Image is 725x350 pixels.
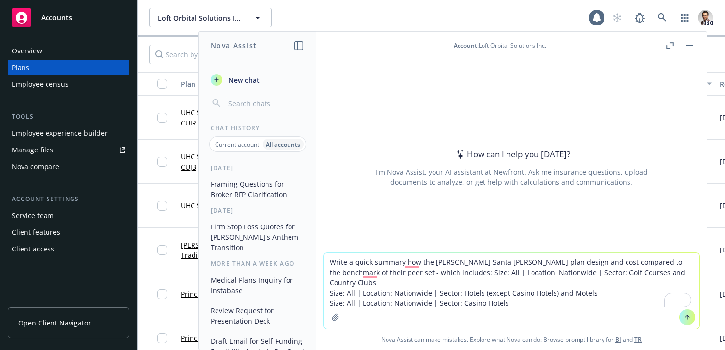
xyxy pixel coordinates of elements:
a: BI [615,335,621,344]
div: Account settings [8,194,129,204]
p: All accounts [266,140,300,149]
div: I'm Nova Assist, your AI assistant at Newfront. Ask me insurance questions, upload documents to a... [374,167,649,187]
input: Toggle Row Selected [157,113,167,123]
div: How can I help you [DATE]? [453,148,570,161]
div: Employee census [12,76,69,92]
h1: Nova Assist [211,40,257,50]
button: Medical Plans Inquiry for Instabase [207,272,308,299]
button: Loft Orbital Solutions Inc. [149,8,272,27]
a: [PERSON_NAME] HMO Traditional Plan [181,240,271,260]
a: Search [652,8,672,27]
a: Service team [8,208,129,224]
input: Select all [157,79,167,89]
img: photo [698,10,713,25]
input: Search by name [149,45,338,64]
input: Toggle Row Selected [157,289,167,299]
a: Accounts [8,4,129,31]
a: Overview [8,43,129,59]
a: Principal Vision [181,333,231,343]
p: Current account [215,140,259,149]
div: More than a week ago [199,259,316,268]
a: TR [634,335,642,344]
div: Plan name [181,79,260,89]
span: Accounts [41,14,72,22]
div: Client features [12,225,60,240]
a: Start snowing [607,8,627,27]
span: New chat [226,75,260,85]
div: Tools [8,112,129,122]
input: Toggle Row Selected [157,157,167,167]
span: Account [454,41,477,50]
div: Manage files [12,142,53,158]
div: Employee experience builder [12,125,108,141]
div: Overview [12,43,42,59]
a: UHC Select Plus $1000 PPO CUJB [181,151,271,172]
button: Framing Questions for Broker RFP Clarification [207,176,308,202]
a: UHC Select Plus $0 PPO CUIR [181,107,271,128]
input: Toggle Row Selected [157,333,167,343]
span: Open Client Navigator [18,318,91,328]
a: Report a Bug [630,8,650,27]
a: Plans [8,60,129,75]
span: Nova Assist can make mistakes. Explore what Nova can do: Browse prompt library for and [320,329,703,350]
a: Employee experience builder [8,125,129,141]
input: Toggle Row Selected [157,245,167,255]
div: Nova compare [12,159,59,175]
a: Nova compare [8,159,129,175]
button: Review Request for Presentation Deck [207,302,308,329]
a: Principal Dental PPO [181,289,248,299]
div: [DATE] [199,206,316,215]
a: Client access [8,241,129,257]
span: Loft Orbital Solutions Inc. [158,13,242,23]
a: Employee census [8,76,129,92]
div: Service team [12,208,54,224]
div: [DATE] [199,164,316,172]
div: Chat History [199,124,316,132]
input: Toggle Row Selected [157,201,167,211]
div: : Loft Orbital Solutions Inc. [454,41,546,50]
input: Search chats [226,97,304,110]
textarea: To enrich screen reader interactions, please activate Accessibility in Grammarly extension settings [324,253,699,329]
button: New chat [207,71,308,89]
button: Firm Stop Loss Quotes for [PERSON_NAME]'s Anthem Transition [207,219,308,255]
a: Switch app [675,8,695,27]
button: Plan name [177,72,275,96]
a: Client features [8,225,129,240]
a: Manage files [8,142,129,158]
div: Plans [12,60,29,75]
a: UHC Select Plus HSA EBLP [181,200,265,211]
div: Client access [12,241,54,257]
